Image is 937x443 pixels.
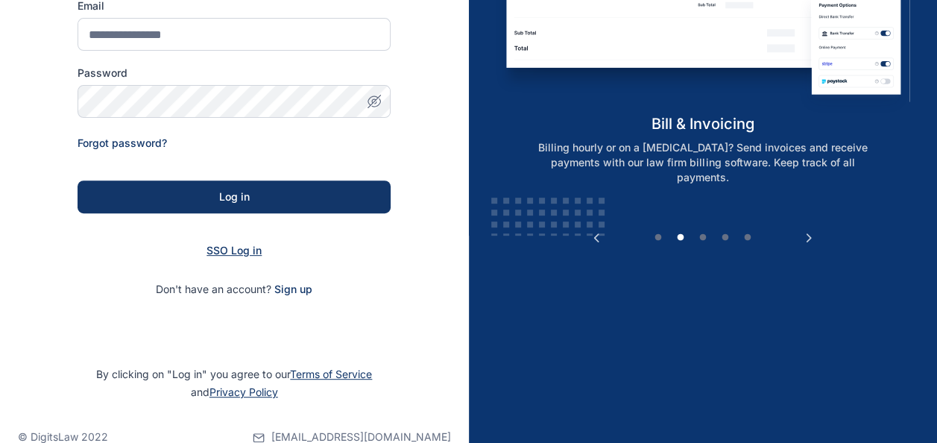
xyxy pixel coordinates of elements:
button: Next [801,230,816,245]
h5: bill & invoicing [496,113,909,134]
a: Terms of Service [290,368,372,380]
p: Don't have an account? [78,282,391,297]
a: Sign up [274,283,312,295]
button: 5 [740,230,755,245]
p: By clicking on "Log in" you agree to our [18,365,451,401]
button: Log in [78,180,391,213]
button: 4 [718,230,733,245]
a: Privacy Policy [209,386,278,398]
a: SSO Log in [206,244,262,257]
span: Sign up [274,282,312,297]
button: 1 [651,230,666,245]
button: 2 [673,230,688,245]
button: 3 [695,230,710,245]
p: Billing hourly or on a [MEDICAL_DATA]? Send invoices and receive payments with our law firm billi... [512,140,894,185]
div: Log in [101,189,367,204]
button: Previous [589,230,604,245]
span: and [191,386,278,398]
a: Forgot password? [78,136,167,149]
label: Password [78,66,391,81]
